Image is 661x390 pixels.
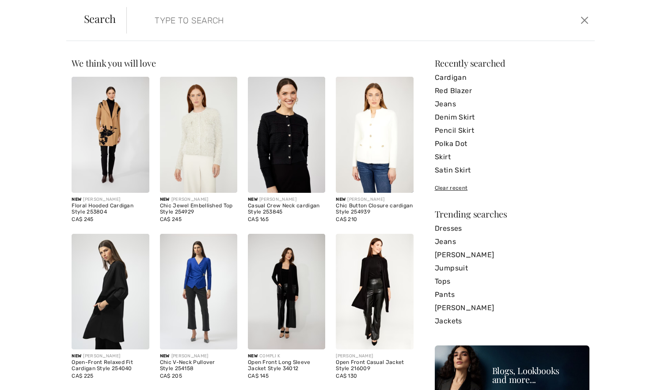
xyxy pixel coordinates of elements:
span: New [336,197,346,202]
img: Open Front Long Sleeve Jacket Style 34012. As sample [248,234,325,350]
span: CA$ 225 [72,373,93,379]
a: Satin Skirt [435,164,589,177]
span: Chat [21,6,39,14]
a: Tops [435,275,589,288]
div: [PERSON_NAME] [72,196,149,203]
span: We think you will love [72,57,156,69]
span: CA$ 205 [160,373,182,379]
a: Jumpsuit [435,262,589,275]
div: Chic V-Neck Pullover Style 254158 [160,360,237,372]
input: TYPE TO SEARCH [148,7,471,34]
div: [PERSON_NAME] [72,353,149,360]
div: Open Front Long Sleeve Jacket Style 34012 [248,360,325,372]
a: [PERSON_NAME] [435,301,589,315]
div: Trending searches [435,210,589,218]
div: Recently searched [435,59,589,67]
img: Open Front Casual Jacket Style 216009. Black [336,234,413,350]
a: Pencil Skirt [435,124,589,137]
div: [PERSON_NAME] [160,353,237,360]
a: Jackets [435,315,589,328]
a: Dresses [435,222,589,235]
span: CA$ 145 [248,373,269,379]
img: Floral Hooded Cardigan Style 253804. Terracotta [72,77,149,193]
div: Casual Crew Neck cardigan Style 253845 [248,203,325,215]
div: [PERSON_NAME] [248,196,325,203]
a: Skirt [435,150,589,164]
img: Open-Front Relaxed Fit Cardigan Style 254040. Black/Black [72,234,149,350]
span: Search [84,13,116,24]
span: New [72,353,81,359]
span: CA$ 130 [336,373,357,379]
span: New [248,197,258,202]
div: Blogs, Lookbooks and more... [492,366,585,384]
div: Chic Button Closure cardigan Style 254939 [336,203,413,215]
img: Chic Jewel Embellished Top Style 254929. Black [160,77,237,193]
span: New [248,353,258,359]
span: New [160,197,170,202]
a: Jeans [435,97,589,111]
div: Floral Hooded Cardigan Style 253804 [72,203,149,215]
span: CA$ 210 [336,216,357,222]
img: Casual Crew Neck cardigan Style 253845. Black [248,77,325,193]
img: Chic V-Neck Pullover Style 254158. Cabernet/black [160,234,237,350]
div: Open-Front Relaxed Fit Cardigan Style 254040 [72,360,149,372]
div: Chic Jewel Embellished Top Style 254929 [160,203,237,215]
span: CA$ 245 [72,216,93,222]
div: [PERSON_NAME] [160,196,237,203]
span: CA$ 165 [248,216,269,222]
div: [PERSON_NAME] [336,196,413,203]
a: Polka Dot [435,137,589,150]
a: Cardigan [435,71,589,84]
div: Open Front Casual Jacket Style 216009 [336,360,413,372]
span: CA$ 245 [160,216,182,222]
a: Red Blazer [435,84,589,97]
div: Clear recent [435,184,589,192]
a: [PERSON_NAME] [435,248,589,262]
a: Pants [435,288,589,301]
img: Chic Button Closure cardigan Style 254939. Winter White [336,77,413,193]
button: Close [578,13,591,27]
div: COMPLI K [248,353,325,360]
a: Denim Skirt [435,111,589,124]
div: [PERSON_NAME] [336,353,413,360]
a: Jeans [435,235,589,248]
span: New [160,353,170,359]
span: New [72,197,81,202]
